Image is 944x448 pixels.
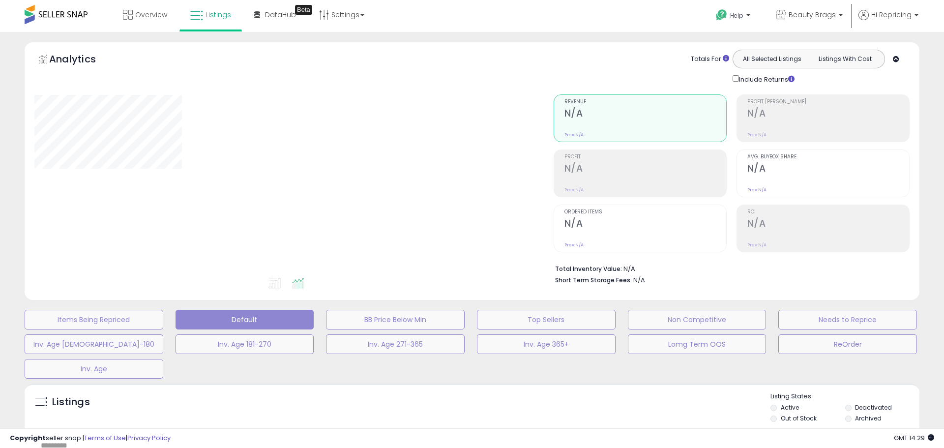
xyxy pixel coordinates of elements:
a: Help [708,1,760,32]
h2: N/A [564,163,726,176]
div: seller snap | | [10,434,171,443]
h2: N/A [564,218,726,231]
button: Non Competitive [628,310,767,329]
button: Default [176,310,314,329]
span: Profit [PERSON_NAME] [747,99,909,105]
div: Include Returns [725,73,806,85]
span: N/A [633,275,645,285]
small: Prev: N/A [747,132,767,138]
button: Inv. Age 271-365 [326,334,465,354]
small: Prev: N/A [564,187,584,193]
span: Avg. Buybox Share [747,154,909,160]
strong: Copyright [10,433,46,443]
button: BB Price Below Min [326,310,465,329]
span: Overview [135,10,167,20]
b: Short Term Storage Fees: [555,276,632,284]
h2: N/A [747,218,909,231]
span: DataHub [265,10,296,20]
button: Listings With Cost [808,53,882,65]
h2: N/A [747,108,909,121]
small: Prev: N/A [564,242,584,248]
span: Ordered Items [564,209,726,215]
span: ROI [747,209,909,215]
small: Prev: N/A [747,187,767,193]
span: Listings [206,10,231,20]
button: Needs to Reprice [778,310,917,329]
span: Hi Repricing [871,10,912,20]
small: Prev: N/A [747,242,767,248]
button: Inv. Age [25,359,163,379]
h2: N/A [564,108,726,121]
b: Total Inventory Value: [555,265,622,273]
span: Beauty Brags [789,10,836,20]
small: Prev: N/A [564,132,584,138]
span: Revenue [564,99,726,105]
a: Hi Repricing [858,10,918,32]
button: Items Being Repriced [25,310,163,329]
span: Profit [564,154,726,160]
button: All Selected Listings [736,53,809,65]
button: Inv. Age 365+ [477,334,616,354]
div: Totals For [691,55,729,64]
span: Help [730,11,743,20]
h2: N/A [747,163,909,176]
div: Tooltip anchor [295,5,312,15]
i: Get Help [715,9,728,21]
button: ReOrder [778,334,917,354]
h5: Analytics [49,52,115,68]
button: Top Sellers [477,310,616,329]
li: N/A [555,262,902,274]
button: Lomg Term OOS [628,334,767,354]
button: Inv. Age 181-270 [176,334,314,354]
button: Inv. Age [DEMOGRAPHIC_DATA]-180 [25,334,163,354]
